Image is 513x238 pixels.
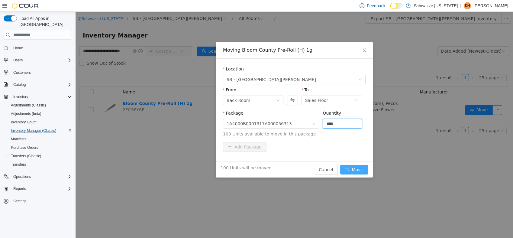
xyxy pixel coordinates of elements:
[390,3,403,9] input: Dark Mode
[464,2,471,9] div: Krystal Hernandez
[11,44,72,51] span: Home
[11,81,72,88] span: Catalog
[8,144,41,151] a: Purchase Orders
[201,87,204,91] i: icon: down
[414,2,458,9] p: Schwazze [US_STATE]
[236,110,240,114] i: icon: down
[211,84,222,93] button: Swap
[11,145,38,150] span: Purchase Orders
[473,2,508,9] p: [PERSON_NAME]
[13,174,31,179] span: Operations
[8,110,44,117] a: Adjustments (beta)
[11,93,72,100] span: Inventory
[6,109,74,118] button: Adjustments (beta)
[147,99,168,104] label: Package
[247,107,286,116] input: Quantity
[230,84,253,93] div: Sales Floor
[265,153,292,163] button: icon: swapMove
[8,127,72,134] span: Inventory Manager (Classic)
[11,120,37,125] span: Inventory Count
[1,197,74,205] button: Settings
[151,63,240,72] span: SB - Fort Collins
[8,110,72,117] span: Adjustments (beta)
[11,57,25,64] button: Users
[6,135,74,143] button: Manifests
[13,94,28,99] span: Inventory
[279,87,283,91] i: icon: down
[1,68,74,77] button: Customers
[247,99,266,104] label: Quantity
[11,197,29,205] a: Settings
[11,44,25,52] a: Home
[6,160,74,169] button: Transfers
[367,3,385,9] span: Feedback
[8,152,72,160] span: Transfers (Classic)
[151,84,175,93] div: Back Room
[11,57,72,64] span: Users
[11,185,28,192] button: Reports
[8,144,72,151] span: Purchase Orders
[11,128,56,133] span: Inventory Manager (Classic)
[11,69,33,76] a: Customers
[286,36,291,41] i: icon: close
[13,46,23,51] span: Home
[8,161,72,168] span: Transfers
[12,3,39,9] img: Cova
[280,30,297,47] button: Close
[11,154,41,158] span: Transfers (Classic)
[8,102,72,109] span: Adjustments (Classic)
[11,162,26,167] span: Transfers
[8,119,72,126] span: Inventory Count
[11,173,72,180] span: Operations
[283,66,286,70] i: icon: down
[1,93,74,101] button: Inventory
[11,185,72,192] span: Reports
[1,184,74,193] button: Reports
[1,43,74,52] button: Home
[13,58,23,63] span: Users
[147,35,290,42] div: Moving Bloom County Pre-Roll (H) 1g
[11,137,26,142] span: Manifests
[11,103,46,108] span: Adjustments (Classic)
[6,101,74,109] button: Adjustments (Classic)
[8,127,59,134] a: Inventory Manager (Classic)
[13,199,26,204] span: Settings
[11,69,72,76] span: Customers
[238,153,262,163] button: Cancel
[8,102,48,109] a: Adjustments (Classic)
[147,130,191,140] button: icon: plusAdd Package
[11,93,31,100] button: Inventory
[8,119,39,126] a: Inventory Count
[145,153,197,159] span: 100 Units will be moved.
[1,56,74,64] button: Users
[6,143,74,152] button: Purchase Orders
[226,76,233,80] label: To
[8,135,29,143] a: Manifests
[13,70,31,75] span: Customers
[8,135,72,143] span: Manifests
[8,152,44,160] a: Transfers (Classic)
[11,197,72,205] span: Settings
[1,172,74,181] button: Operations
[460,2,461,9] p: |
[465,2,470,9] span: KH
[1,80,74,89] button: Catalog
[4,41,72,221] nav: Complex example
[147,76,161,80] label: From
[11,111,41,116] span: Adjustments (beta)
[11,173,34,180] button: Operations
[147,55,168,60] label: Location
[147,119,290,126] span: 100 Units available to move in this package
[6,152,74,160] button: Transfers (Classic)
[8,161,28,168] a: Transfers
[17,15,72,28] span: Load All Apps in [GEOGRAPHIC_DATA]
[151,107,216,116] div: 1A4000B0001317A000056313
[13,82,26,87] span: Catalog
[6,118,74,126] button: Inventory Count
[13,186,26,191] span: Reports
[6,126,74,135] button: Inventory Manager (Classic)
[11,81,28,88] button: Catalog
